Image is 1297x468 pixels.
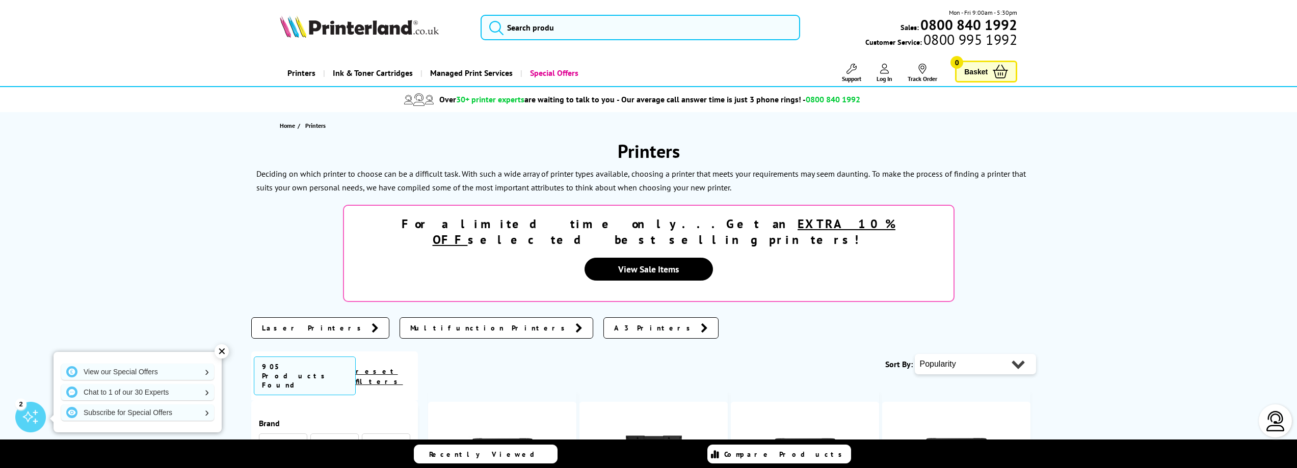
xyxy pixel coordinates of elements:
a: Subscribe for Special Offers [61,404,214,421]
p: To make the process of finding a printer that suits your own personal needs, we have compiled som... [256,169,1026,192]
span: Ink & Toner Cartridges [333,60,413,86]
div: ✕ [215,344,229,359]
span: Log In [877,75,892,82]
span: Multifunction Printers [410,323,570,333]
img: Printerland Logo [280,15,439,38]
a: Log In [877,64,892,82]
span: Recently Viewed [429,450,545,459]
a: Printerland Logo [280,15,468,40]
a: Home [280,120,298,131]
p: Deciding on which printer to choose can be a difficult task. With such a wide array of printer ty... [256,169,870,179]
span: Printers [305,122,326,129]
span: 30+ printer experts [456,94,524,104]
a: Basket 0 [955,61,1017,82]
a: Recently Viewed [414,445,558,463]
u: EXTRA 10% OFF [433,216,896,247]
span: 0 [950,56,963,69]
a: A3 Printers [603,317,719,339]
span: Sort By: [885,359,913,369]
a: Managed Print Services [420,60,520,86]
a: Chat to 1 of our 30 Experts [61,384,214,400]
div: 2 [15,398,27,409]
span: Support [842,75,861,82]
a: Laser Printers [251,317,389,339]
a: Ink & Toner Cartridges [323,60,420,86]
b: 0800 840 1992 [920,15,1017,34]
span: 905 Products Found [254,356,356,395]
a: Track Order [908,64,937,82]
a: reset filters [356,367,403,386]
span: Mon - Fri 9:00am - 5:30pm [949,8,1017,17]
span: Customer Service: [865,35,1017,47]
div: Brand [259,418,411,428]
a: Printers [280,60,323,86]
a: Multifunction Printers [400,317,593,339]
span: A3 Printers [614,323,696,333]
span: Compare Products [724,450,848,459]
span: Laser Printers [262,323,366,333]
a: View Sale Items [585,258,713,281]
a: Compare Products [707,445,851,463]
span: 0800 995 1992 [922,35,1017,44]
span: 0800 840 1992 [806,94,860,104]
span: Basket [964,65,988,78]
strong: For a limited time only...Get an selected best selling printers! [402,216,895,247]
span: Over are waiting to talk to you [439,94,615,104]
a: View our Special Offers [61,364,214,380]
a: Special Offers [520,60,586,86]
span: Sales: [901,22,919,32]
h1: Printers [251,139,1046,163]
img: user-headset-light.svg [1265,411,1286,431]
span: - Our average call answer time is just 3 phone rings! - [617,94,860,104]
a: Support [842,64,861,82]
input: Search produ [481,15,801,40]
a: 0800 840 1992 [919,20,1017,30]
